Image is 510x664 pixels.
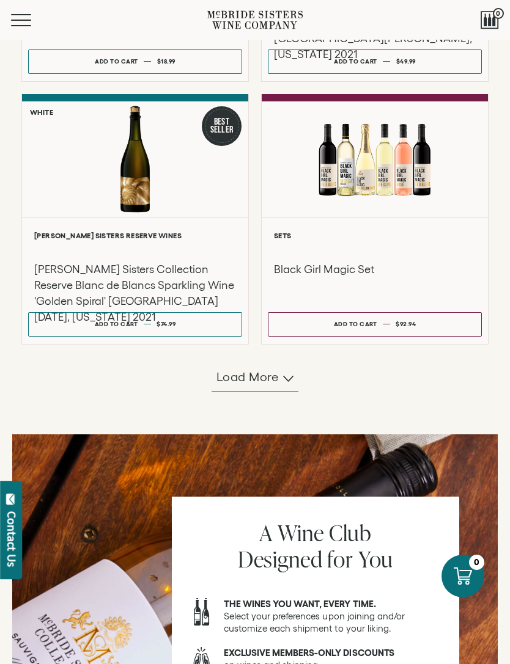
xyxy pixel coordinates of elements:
[334,53,377,70] div: Add to cart
[278,517,324,548] span: Wine
[327,544,353,574] span: for
[274,261,476,277] h3: Black Girl Magic Set
[261,94,489,345] a: Black Girl Magic Set Sets Black Girl Magic Set Add to cart $92.94
[21,94,249,345] a: White Best Seller McBride Sisters Collection Reserve Blanc de Blancs Sparkling Wine 'Golden Spira...
[334,315,377,333] div: Add to cart
[157,58,176,65] span: $18.99
[396,321,416,327] span: $92.94
[157,321,176,327] span: $74.99
[95,315,138,333] div: Add to cart
[268,312,482,337] button: Add to cart $92.94
[238,544,323,574] span: Designed
[259,517,273,548] span: A
[224,598,443,635] p: Select your preferences upon joining and/or customize each shipment to your liking.
[268,49,482,74] button: Add to cart $49.99
[224,599,376,609] strong: The wines you want, every time.
[28,49,242,74] button: Add to cart $18.99
[469,555,484,570] div: 0
[216,368,279,385] span: Load more
[28,312,242,337] button: Add to cart $74.99
[34,261,236,325] h3: [PERSON_NAME] Sisters Collection Reserve Blanc de Blancs Sparkling Wine 'Golden Spiral' [GEOGRAPH...
[224,648,394,658] strong: Exclusive members-only discounts
[396,58,416,65] span: $49.99
[95,53,138,70] div: Add to cart
[212,363,298,392] button: Load more
[30,108,53,116] h6: White
[6,511,18,567] div: Contact Us
[358,544,394,574] span: You
[274,232,476,239] h6: Sets
[11,14,55,26] button: Mobile Menu Trigger
[329,517,372,548] span: Club
[34,232,236,239] h6: [PERSON_NAME] Sisters Reserve Wines
[493,8,504,19] span: 0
